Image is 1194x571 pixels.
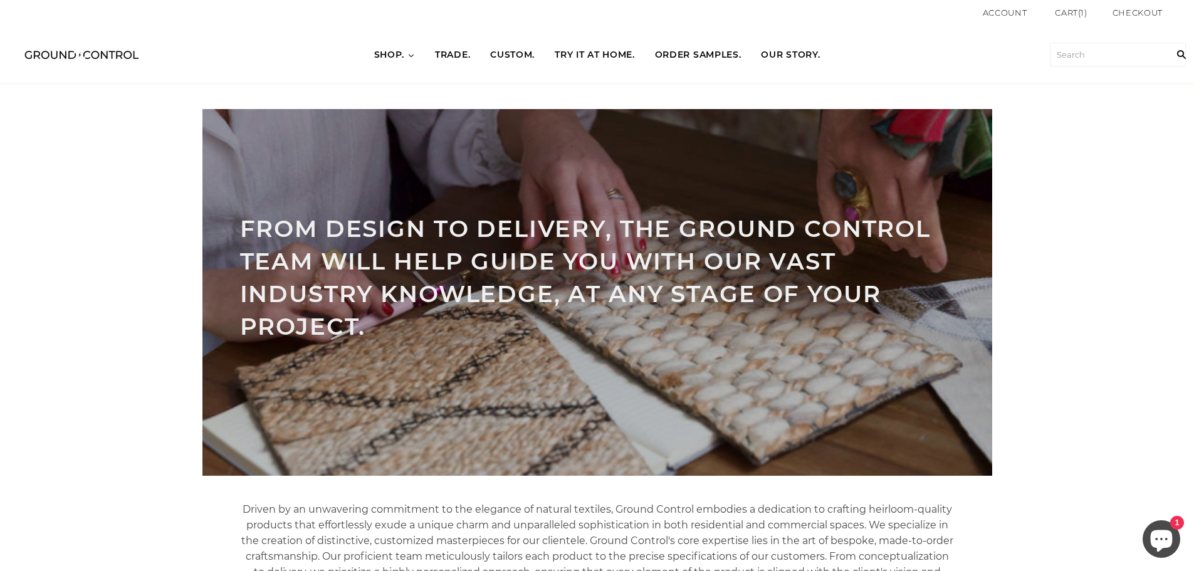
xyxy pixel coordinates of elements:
[1139,520,1184,561] inbox-online-store-chat: Shopify online store chat
[1055,8,1078,18] span: Cart
[374,49,405,61] span: SHOP.
[655,49,741,61] span: ORDER SAMPLES.
[1081,8,1084,18] span: 1
[751,38,830,73] a: OUR STORY.
[435,49,470,61] span: TRADE.
[1050,43,1186,66] input: Search
[490,49,535,61] span: CUSTOM.
[240,214,931,340] span: FROM DESIGN TO DELIVERY, THE GROUND CONTROL TEAM WILL HELP GUIDE YOU WITH OUR VAST INDUSTRY KNOWL...
[645,38,751,73] a: ORDER SAMPLES.
[1169,26,1194,83] input: Search
[364,38,426,73] a: SHOP.
[761,49,820,61] span: OUR STORY.
[545,38,645,73] a: TRY IT AT HOME.
[555,49,635,61] span: TRY IT AT HOME.
[983,8,1027,18] a: Account
[425,38,480,73] a: TRADE.
[480,38,545,73] a: CUSTOM.
[1055,6,1087,19] a: Cart(1)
